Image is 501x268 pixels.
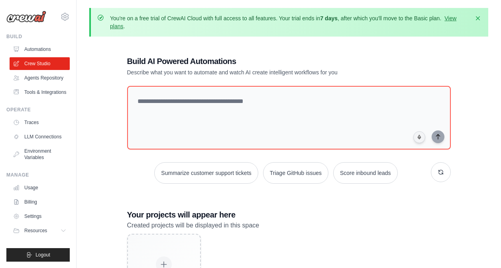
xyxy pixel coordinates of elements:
[10,72,70,84] a: Agents Repository
[10,57,70,70] a: Crew Studio
[127,56,395,67] h1: Build AI Powered Automations
[320,15,338,21] strong: 7 days
[6,107,70,113] div: Operate
[6,172,70,178] div: Manage
[10,224,70,237] button: Resources
[127,209,451,220] h3: Your projects will appear here
[6,33,70,40] div: Build
[10,116,70,129] a: Traces
[24,227,47,234] span: Resources
[6,248,70,262] button: Logout
[10,181,70,194] a: Usage
[10,145,70,164] a: Environment Variables
[10,86,70,99] a: Tools & Integrations
[333,162,398,184] button: Score inbound leads
[35,252,50,258] span: Logout
[154,162,258,184] button: Summarize customer support tickets
[10,43,70,56] a: Automations
[10,210,70,223] a: Settings
[10,196,70,208] a: Billing
[127,68,395,76] p: Describe what you want to automate and watch AI create intelligent workflows for you
[6,11,46,23] img: Logo
[110,14,469,30] p: You're on a free trial of CrewAI Cloud with full access to all features. Your trial ends in , aft...
[431,162,451,182] button: Get new suggestions
[263,162,328,184] button: Triage GitHub issues
[127,220,451,231] p: Created projects will be displayed in this space
[413,131,425,143] button: Click to speak your automation idea
[10,130,70,143] a: LLM Connections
